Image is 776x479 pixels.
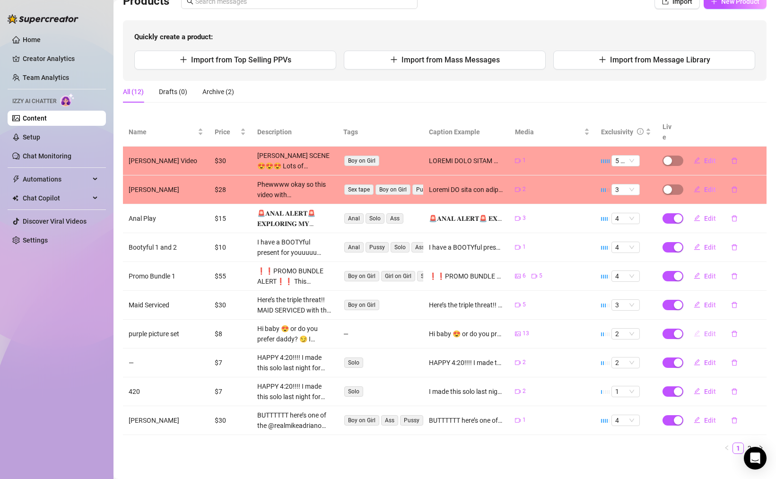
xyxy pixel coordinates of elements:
[366,242,389,253] span: Pussy
[344,357,363,368] span: Solo
[8,14,78,24] img: logo-BBDzfeDw.svg
[257,381,332,402] div: HAPPY 4:20!!!! I made this solo last night for everyone who likes watching me cum with a joint in...
[721,443,732,454] li: Previous Page
[724,413,745,428] button: delete
[215,127,238,137] span: Price
[344,51,546,70] button: Import from Mass Messages
[344,271,379,281] span: Boy on Girl
[209,406,252,435] td: $30
[637,128,644,135] span: info-circle
[694,388,700,394] span: edit
[123,233,209,262] td: Bootyful 1 and 2
[257,179,332,200] div: Phewwww okay so this video with [PERSON_NAME] has everythingggg - a cute little story line (I tot...
[601,127,633,137] div: Exclusivity
[694,417,700,423] span: edit
[344,300,379,310] span: Boy on Girl
[338,118,424,147] th: Tags
[615,415,636,426] span: 4
[386,213,403,224] span: Ass
[724,153,745,168] button: delete
[704,417,716,424] span: Edit
[123,175,209,204] td: [PERSON_NAME]
[209,118,252,147] th: Price
[23,172,90,187] span: Automations
[344,156,379,166] span: Boy on Girl
[744,447,767,470] div: Open Intercom Messenger
[191,55,291,64] span: Import from Top Selling PPVs
[615,184,636,195] span: 3
[429,242,504,253] div: I have a BOOTYful present for youuuuu baby, not only do I play with my ass, asshole, and pussy......
[429,156,504,166] div: LOREMI DOLO SITAM 😍😍😍 Co {adip} eli sed doe?? tem in utl etd magn al E adm ve quis no exerc... ul...
[123,348,209,377] td: —
[60,93,75,107] img: AI Chatter
[209,204,252,233] td: $15
[724,182,745,197] button: delete
[209,262,252,291] td: $55
[724,240,745,255] button: delete
[429,271,504,281] div: ❗❗PROMO BUNDLE ALERT❗❗ This premium content bundle is worth $1000 exclusively for my VIPs only. B...
[209,377,252,406] td: $7
[257,295,332,315] div: Here’s the triple threat!! MAID SERVICED with the monster cock, the brick zilla himself.. ouu and...
[731,215,738,222] span: delete
[257,150,332,171] div: [PERSON_NAME] SCENE 😍😍😍 Lots of passionate, intense kissing and fucking in EVERY position you cou...
[615,242,636,253] span: 4
[704,388,716,395] span: Edit
[523,416,526,425] span: 1
[694,359,700,366] span: edit
[515,187,521,192] span: video-camera
[733,443,743,453] a: 1
[129,127,196,137] span: Name
[686,355,724,370] button: Edit
[429,329,504,339] div: Hi baby 😍 or do you prefer daddy? 😏 I included a bunch of nudie pics and sex stills, a nice wide ...
[523,358,526,367] span: 2
[731,244,738,251] span: delete
[123,320,209,348] td: purple picture set
[509,118,595,147] th: Media
[694,215,700,221] span: edit
[344,415,379,426] span: Boy on Girl
[686,413,724,428] button: Edit
[686,269,724,284] button: Edit
[686,326,724,341] button: Edit
[23,36,41,44] a: Home
[257,410,332,431] div: BUTTTTTT here’s one of the @realmikeadriano videos!!! I guess it’s a boy girl but really it’s a b...
[686,153,724,168] button: Edit
[411,242,428,253] span: Ass
[412,184,436,195] span: Pussy
[744,443,755,454] li: 2
[731,359,738,366] span: delete
[23,236,48,244] a: Settings
[401,55,500,64] span: Import from Mass Messages
[615,386,636,397] span: 1
[209,291,252,320] td: $30
[338,320,424,348] td: —
[12,175,20,183] span: thunderbolt
[704,186,716,193] span: Edit
[610,55,710,64] span: Import from Message Library
[755,443,767,454] li: Next Page
[704,272,716,280] span: Edit
[532,273,537,279] span: video-camera
[391,242,410,253] span: Solo
[252,118,338,147] th: Description
[159,87,187,97] div: Drafts (0)
[724,445,730,451] span: left
[599,56,606,63] span: plus
[755,443,767,454] button: right
[724,355,745,370] button: delete
[615,156,636,166] span: 5 🔥
[694,330,700,337] span: edit
[423,118,509,147] th: Caption Example
[209,348,252,377] td: $7
[257,208,332,229] div: 🚨𝐀𝐍𝐀𝐋 𝐀𝐋𝐄𝐑𝐓🚨 𝐄𝐗𝐏𝐋𝐎𝐑𝐈𝐍𝐆 𝐌𝐘 𝐆𝐋𝐎𝐑𝐘 𝐇𝐎𝐋𝐄 🕳 🤫😳 just me and my virgin booty testing the boundaries 😇......
[257,323,332,344] div: Hi baby 😍 or do you prefer daddy? 😏 I included a bunch of nudie pics and sex stills, a nice wide ...
[731,417,738,424] span: delete
[523,329,529,338] span: 13
[724,384,745,399] button: delete
[209,175,252,204] td: $28
[731,388,738,395] span: delete
[731,186,738,193] span: delete
[209,147,252,175] td: $30
[12,97,56,106] span: Izzy AI Chatter
[257,237,332,258] div: I have a BOOTYful present for youuuuu baby, not only do I play with my ass, asshole, and pussy......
